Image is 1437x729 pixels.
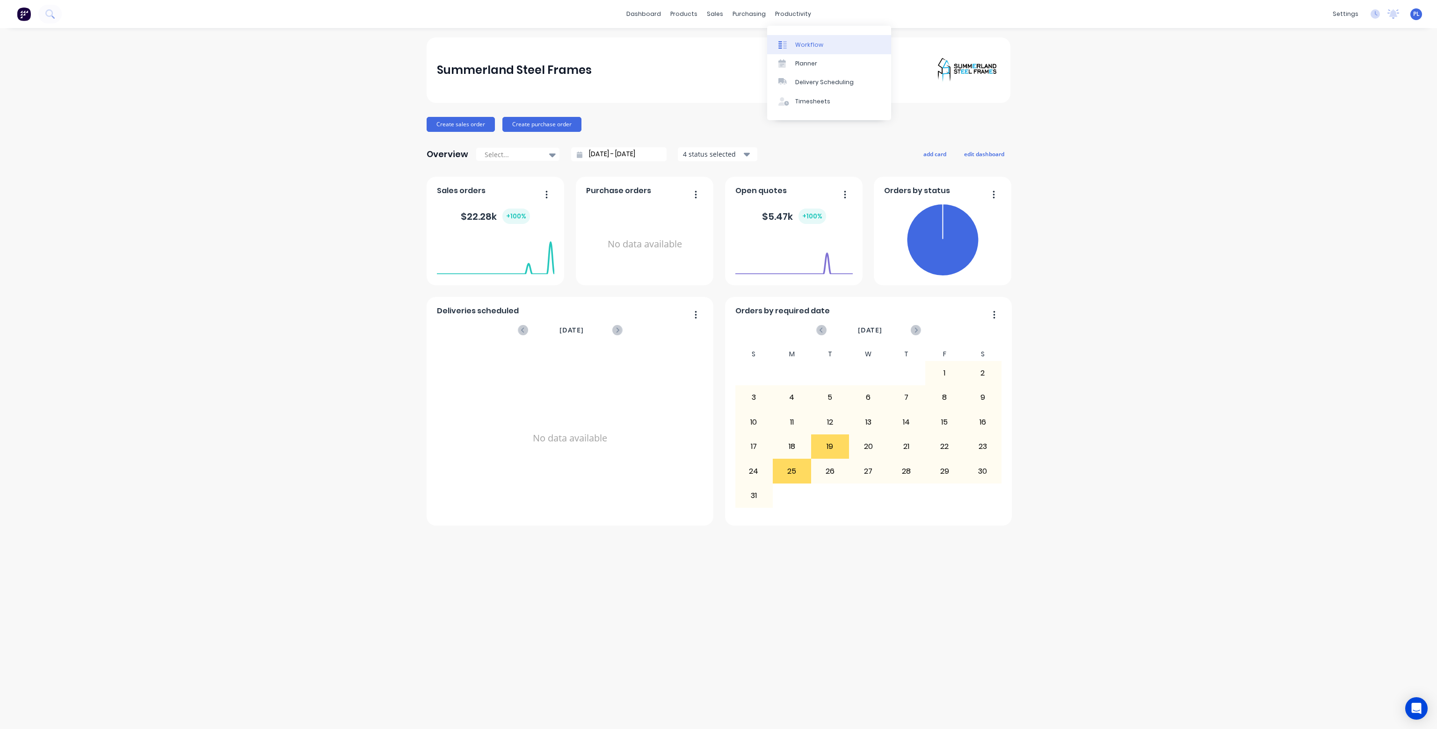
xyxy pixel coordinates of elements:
[888,435,925,458] div: 21
[773,459,811,483] div: 25
[773,435,811,458] div: 18
[849,347,887,361] div: W
[888,411,925,434] div: 14
[1328,7,1363,21] div: settings
[849,411,887,434] div: 13
[767,73,891,92] a: Delivery Scheduling
[917,148,952,160] button: add card
[683,149,742,159] div: 4 status selected
[735,484,773,507] div: 31
[795,97,830,106] div: Timesheets
[798,209,826,224] div: + 100 %
[678,147,757,161] button: 4 status selected
[849,435,887,458] div: 20
[888,386,925,409] div: 7
[767,35,891,54] a: Workflow
[811,347,849,361] div: T
[888,459,925,483] div: 28
[812,459,849,483] div: 26
[926,386,963,409] div: 8
[887,347,926,361] div: T
[926,361,963,385] div: 1
[795,78,854,87] div: Delivery Scheduling
[622,7,666,21] a: dashboard
[1413,10,1420,18] span: PL
[427,117,495,132] button: Create sales order
[964,361,1002,385] div: 2
[735,185,787,196] span: Open quotes
[926,459,963,483] div: 29
[964,459,1002,483] div: 30
[964,435,1002,458] div: 23
[586,185,651,196] span: Purchase orders
[964,386,1002,409] div: 9
[958,148,1010,160] button: edit dashboard
[925,347,964,361] div: F
[437,347,704,529] div: No data available
[728,7,770,21] div: purchasing
[926,411,963,434] div: 15
[773,386,811,409] div: 4
[767,54,891,73] a: Planner
[735,411,773,434] div: 10
[795,59,817,68] div: Planner
[773,411,811,434] div: 11
[437,61,592,79] div: Summerland Steel Frames
[735,435,773,458] div: 17
[702,7,728,21] div: sales
[735,386,773,409] div: 3
[858,325,882,335] span: [DATE]
[812,386,849,409] div: 5
[849,459,887,483] div: 27
[502,209,530,224] div: + 100 %
[437,185,486,196] span: Sales orders
[666,7,702,21] div: products
[437,305,519,317] span: Deliveries scheduled
[773,347,811,361] div: M
[1405,697,1428,720] div: Open Intercom Messenger
[795,41,823,49] div: Workflow
[17,7,31,21] img: Factory
[964,347,1002,361] div: S
[502,117,581,132] button: Create purchase order
[812,411,849,434] div: 12
[767,92,891,111] a: Timesheets
[427,145,468,164] div: Overview
[559,325,584,335] span: [DATE]
[461,209,530,224] div: $ 22.28k
[586,200,704,289] div: No data available
[935,56,1000,84] img: Summerland Steel Frames
[926,435,963,458] div: 22
[849,386,887,409] div: 6
[964,411,1002,434] div: 16
[735,459,773,483] div: 24
[812,435,849,458] div: 19
[735,347,773,361] div: S
[770,7,816,21] div: productivity
[762,209,826,224] div: $ 5.47k
[884,185,950,196] span: Orders by status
